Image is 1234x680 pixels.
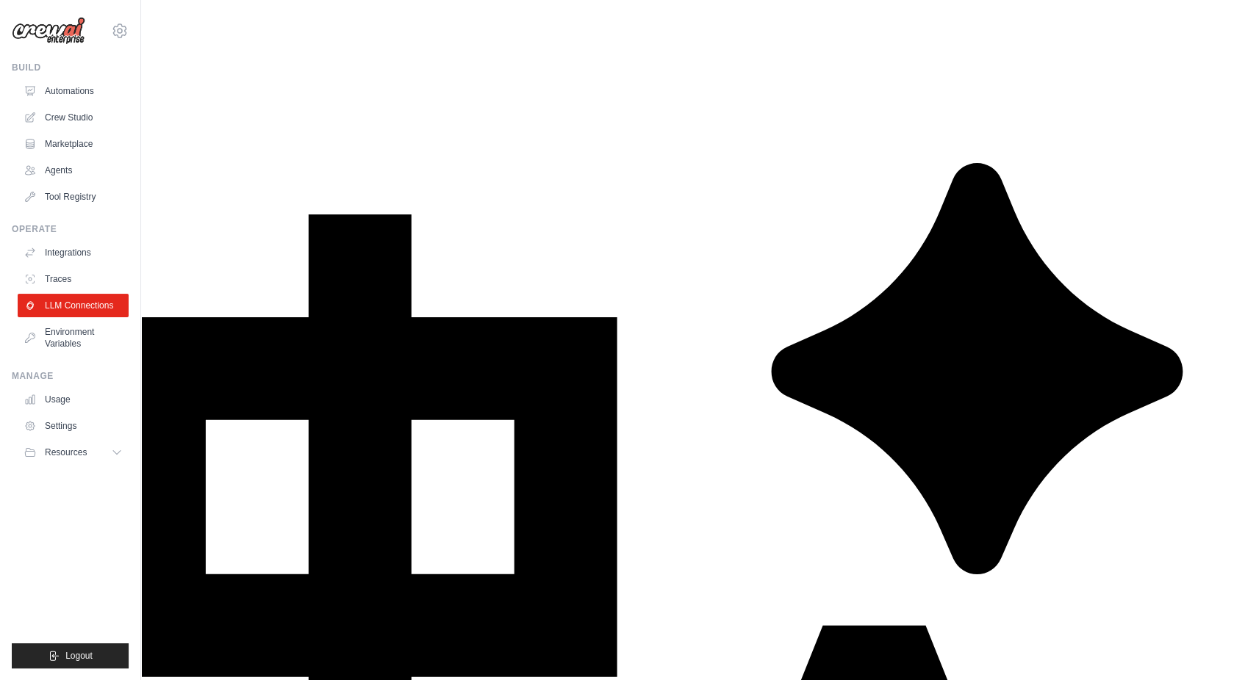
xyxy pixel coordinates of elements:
span: Logout [65,650,93,662]
a: Agents [18,159,129,182]
div: Operate [12,223,129,235]
a: LLM Connections [18,294,129,317]
img: Logo [12,17,85,45]
a: Automations [18,79,129,103]
div: Build [12,62,129,73]
span: Resources [45,446,87,458]
a: Marketplace [18,132,129,156]
a: Environment Variables [18,320,129,355]
button: Resources [18,441,129,464]
a: Crew Studio [18,106,129,129]
a: Tool Registry [18,185,129,209]
button: Logout [12,643,129,668]
a: Integrations [18,241,129,264]
a: Traces [18,267,129,291]
div: Manage [12,370,129,382]
a: Settings [18,414,129,438]
a: Usage [18,388,129,411]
